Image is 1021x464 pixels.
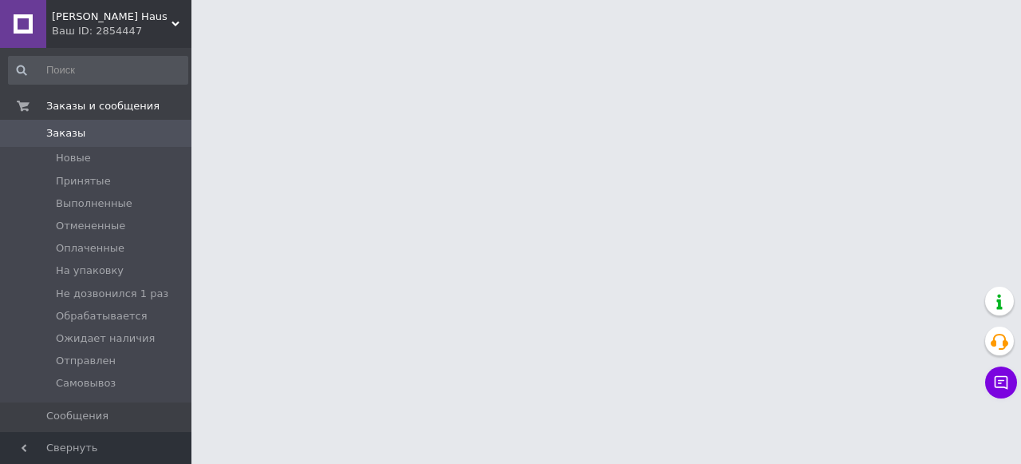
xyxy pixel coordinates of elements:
span: Принятые [56,174,111,188]
span: Новые [56,151,91,165]
span: На упаковку [56,264,124,278]
button: Чат с покупателем [985,367,1017,399]
input: Поиск [8,56,188,85]
span: Обрабатывается [56,309,147,323]
span: Отправлен [56,354,116,368]
span: Самовывоз [56,376,116,391]
span: Ожидает наличия [56,331,155,346]
span: Выполненные [56,196,132,211]
span: Сообщения [46,409,108,423]
span: Оплаченные [56,241,124,256]
span: Berlinger Haus [52,10,171,24]
div: Ваш ID: 2854447 [52,24,191,38]
span: Заказы и сообщения [46,99,160,113]
span: Не дозвонился 1 раз [56,287,168,301]
span: Отмененные [56,219,125,233]
span: Заказы [46,126,85,141]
